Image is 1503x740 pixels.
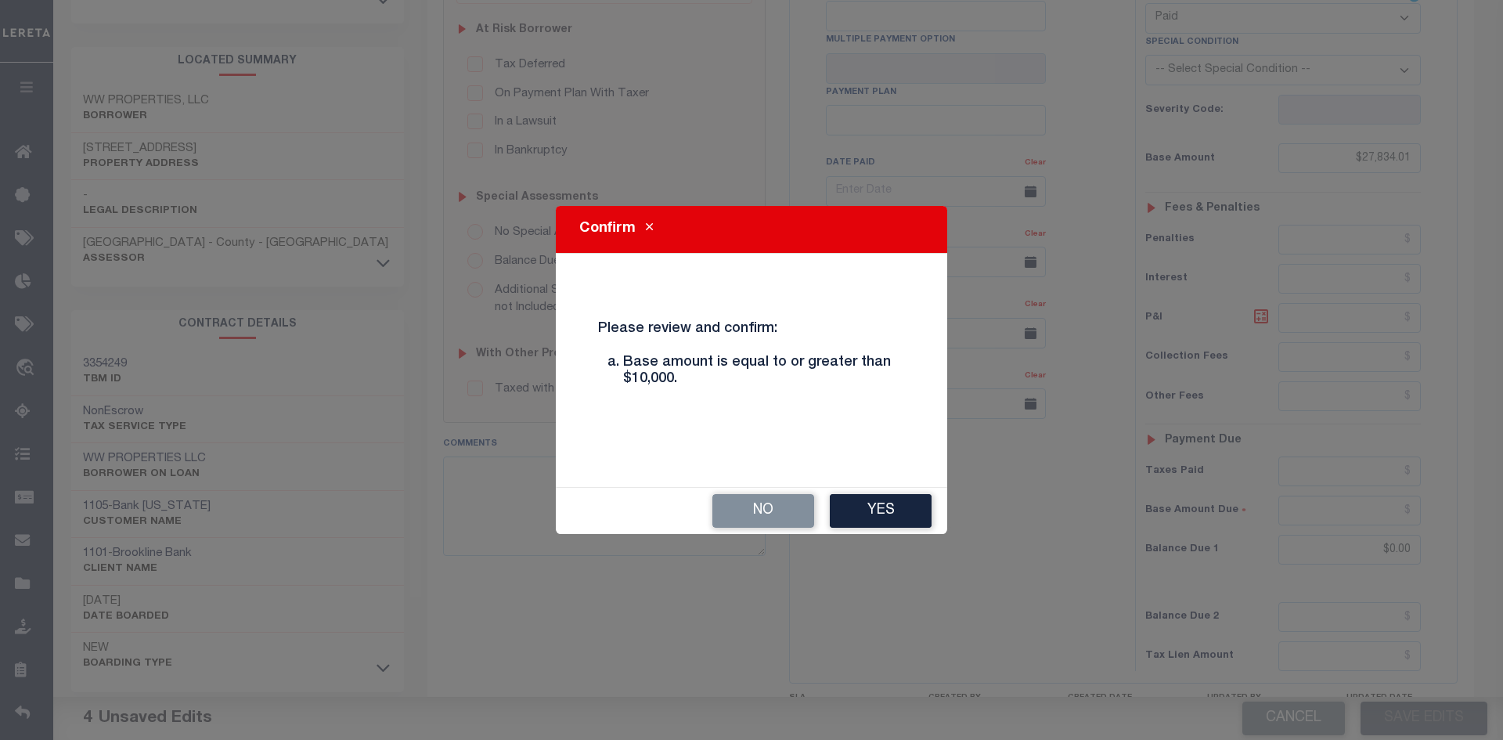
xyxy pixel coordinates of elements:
[636,220,663,239] button: Close
[712,494,814,528] button: No
[830,494,932,528] button: Yes
[623,355,905,388] li: Base amount is equal to or greater than $10,000.
[586,321,917,401] h4: Please review and confirm:
[579,218,636,240] h5: Confirm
